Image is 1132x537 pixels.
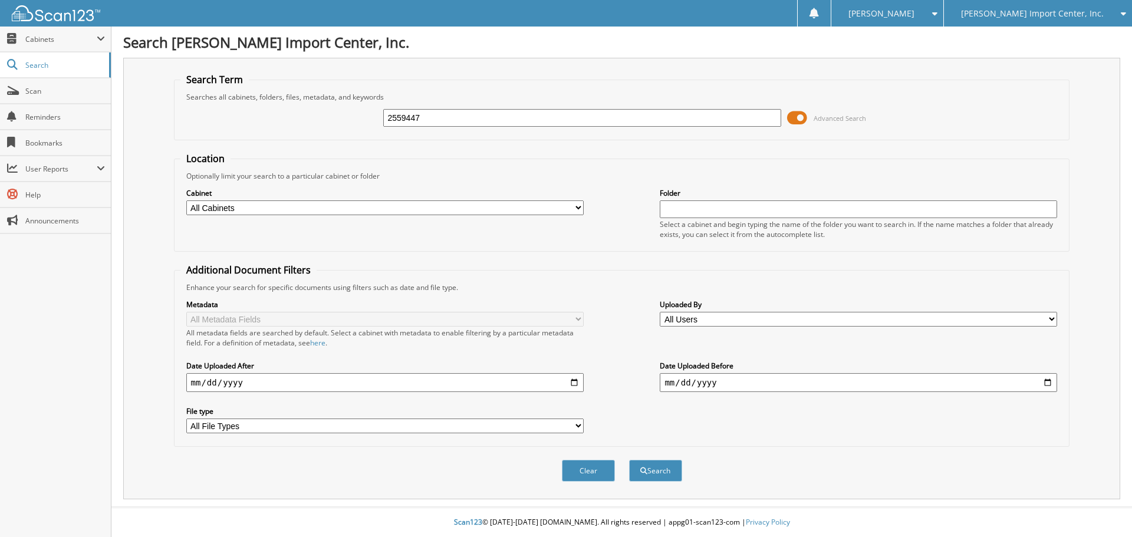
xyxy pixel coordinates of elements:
[25,34,97,44] span: Cabinets
[180,73,249,86] legend: Search Term
[25,86,105,96] span: Scan
[186,328,584,348] div: All metadata fields are searched by default. Select a cabinet with metadata to enable filtering b...
[25,60,103,70] span: Search
[25,112,105,122] span: Reminders
[746,517,790,527] a: Privacy Policy
[25,138,105,148] span: Bookmarks
[186,188,584,198] label: Cabinet
[186,361,584,371] label: Date Uploaded After
[186,406,584,416] label: File type
[180,171,1064,181] div: Optionally limit your search to a particular cabinet or folder
[1073,480,1132,537] iframe: Chat Widget
[180,282,1064,292] div: Enhance your search for specific documents using filters such as date and file type.
[562,460,615,482] button: Clear
[660,299,1057,309] label: Uploaded By
[454,517,482,527] span: Scan123
[629,460,682,482] button: Search
[111,508,1132,537] div: © [DATE]-[DATE] [DOMAIN_NAME]. All rights reserved | appg01-scan123-com |
[186,299,584,309] label: Metadata
[660,361,1057,371] label: Date Uploaded Before
[961,10,1104,17] span: [PERSON_NAME] Import Center, Inc.
[814,114,866,123] span: Advanced Search
[310,338,325,348] a: here
[12,5,100,21] img: scan123-logo-white.svg
[25,164,97,174] span: User Reports
[848,10,914,17] span: [PERSON_NAME]
[123,32,1120,52] h1: Search [PERSON_NAME] Import Center, Inc.
[25,190,105,200] span: Help
[660,219,1057,239] div: Select a cabinet and begin typing the name of the folder you want to search in. If the name match...
[660,188,1057,198] label: Folder
[180,152,231,165] legend: Location
[660,373,1057,392] input: end
[186,373,584,392] input: start
[25,216,105,226] span: Announcements
[180,92,1064,102] div: Searches all cabinets, folders, files, metadata, and keywords
[180,263,317,276] legend: Additional Document Filters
